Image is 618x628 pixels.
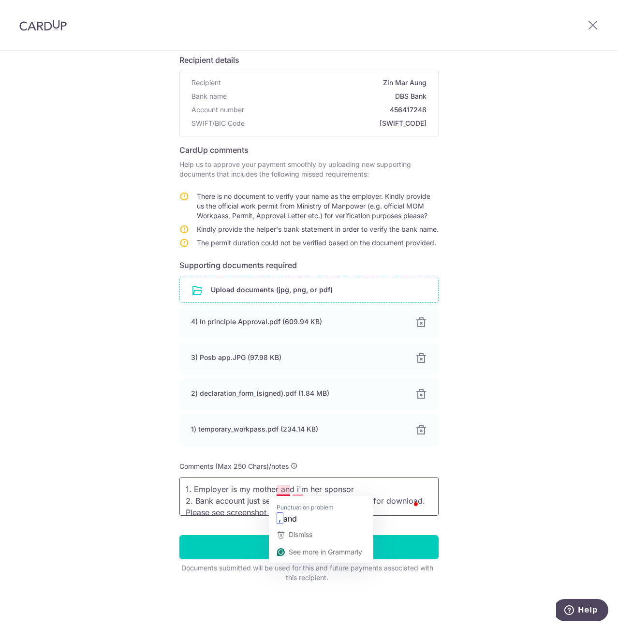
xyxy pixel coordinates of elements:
[191,317,404,327] div: 4) In principle Approval.pdf (609.94 KB)
[231,91,427,101] span: DBS Bank
[556,599,608,623] iframe: Opens a widget where you can find more information
[191,105,244,115] span: Account number
[197,225,439,233] span: Kindly provide the helper's bank statement in order to verify the bank name.
[179,477,439,516] textarea: To enrich screen reader interactions, please activate Accessibility in Grammarly extension settings
[248,105,427,115] span: 456417248
[179,144,439,156] h6: CardUp comments
[179,563,435,583] div: Documents submitted will be used for this and future payments associated with this recipient.
[179,259,439,271] h6: Supporting documents required
[19,19,67,31] img: CardUp
[225,78,427,88] span: Zin Mar Aung
[191,119,245,128] span: SWIFT/BIC Code
[197,239,436,247] span: The permit duration could not be verified based on the document provided.
[249,119,427,128] span: [SWIFT_CODE]
[179,462,289,470] span: Comments (Max 250 Chars)/notes
[179,54,439,66] h6: Recipient details
[191,389,404,398] div: 2) declaration_form_(signed).pdf (1.84 MB)
[191,424,404,434] div: 1) temporary_workpass.pdf (234.14 KB)
[179,160,439,179] p: Help us to approve your payment smoothly by uploading new supporting documents that includes the ...
[191,353,404,362] div: 3) Posb app.JPG (97.98 KB)
[179,277,439,303] div: Upload documents (jpg, png, or pdf)
[191,78,221,88] span: Recipient
[191,91,227,101] span: Bank name
[179,535,439,559] input: Submit
[197,192,430,220] span: There is no document to verify your name as the employer. Kindly provide us the official work per...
